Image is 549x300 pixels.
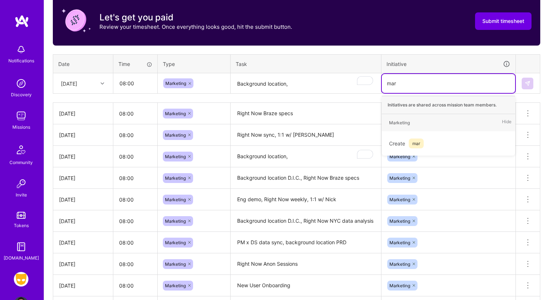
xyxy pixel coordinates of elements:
[475,12,532,30] button: Submit timesheet
[525,81,530,86] img: Submit
[113,125,157,145] input: HH:MM
[14,176,28,191] img: Invite
[99,12,292,23] h3: Let's get you paid
[231,254,380,274] textarea: Right Now Anon Sessions
[389,240,410,245] span: Marketing
[165,154,186,159] span: Marketing
[113,190,157,209] input: HH:MM
[389,261,410,267] span: Marketing
[12,141,30,159] img: Community
[12,123,30,131] div: Missions
[409,139,424,148] span: mar
[231,54,381,73] th: Task
[113,276,157,295] input: HH:MM
[231,233,380,253] textarea: PM x DS data sync, background location PRD
[165,111,186,116] span: Marketing
[389,175,410,181] span: Marketing
[389,154,410,159] span: Marketing
[231,168,380,188] textarea: Background location D.I.C., Right Now Braze specs
[482,17,524,25] span: Submit timesheet
[231,211,380,231] textarea: Background location D.I.C., Right Now NYC data analysis
[114,74,157,93] input: HH:MM
[53,54,113,73] th: Date
[8,57,34,65] div: Notifications
[14,222,29,229] div: Tokens
[14,76,28,91] img: discovery
[101,82,104,85] i: icon Chevron
[382,96,515,114] div: Initiatives are shared across mission team members.
[113,254,157,274] input: HH:MM
[17,212,26,219] img: tokens
[165,261,186,267] span: Marketing
[62,6,91,35] img: coin
[113,104,157,123] input: HH:MM
[59,282,107,289] div: [DATE]
[165,197,186,202] span: Marketing
[387,60,510,68] div: Initiative
[118,60,152,68] div: Time
[14,239,28,254] img: guide book
[389,119,410,126] div: Marketing
[12,272,30,287] a: Grindr: Product & Marketing
[158,54,231,73] th: Type
[389,283,410,288] span: Marketing
[231,147,380,167] textarea: To enrich screen reader interactions, please activate Accessibility in Grammarly extension settings
[61,79,77,87] div: [DATE]
[15,15,29,28] img: logo
[113,168,157,188] input: HH:MM
[14,42,28,57] img: bell
[502,118,511,128] span: Hide
[59,260,107,268] div: [DATE]
[59,131,107,139] div: [DATE]
[165,283,186,288] span: Marketing
[389,197,410,202] span: Marketing
[113,211,157,231] input: HH:MM
[59,174,107,182] div: [DATE]
[14,272,28,287] img: Grindr: Product & Marketing
[11,91,32,98] div: Discovery
[59,217,107,225] div: [DATE]
[113,147,157,166] input: HH:MM
[113,233,157,252] input: HH:MM
[4,254,39,262] div: [DOMAIN_NAME]
[231,276,380,296] textarea: New User Onboarding
[165,240,186,245] span: Marketing
[59,153,107,160] div: [DATE]
[231,125,380,145] textarea: Right Now sync, 1:1 w/ [PERSON_NAME]
[59,196,107,203] div: [DATE]
[165,81,186,86] span: Marketing
[99,23,292,31] p: Review your timesheet. Once everything looks good, hit the submit button.
[59,239,107,246] div: [DATE]
[231,104,380,124] textarea: Right Now Braze specs
[59,110,107,117] div: [DATE]
[389,218,410,224] span: Marketing
[16,191,27,199] div: Invite
[231,74,380,93] textarea: To enrich screen reader interactions, please activate Accessibility in Grammarly extension settings
[385,135,511,152] div: Create
[9,159,33,166] div: Community
[165,218,186,224] span: Marketing
[165,175,186,181] span: Marketing
[14,109,28,123] img: teamwork
[165,132,186,138] span: Marketing
[231,190,380,210] textarea: Eng demo, Right Now weekly, 1:1 w/ Nick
